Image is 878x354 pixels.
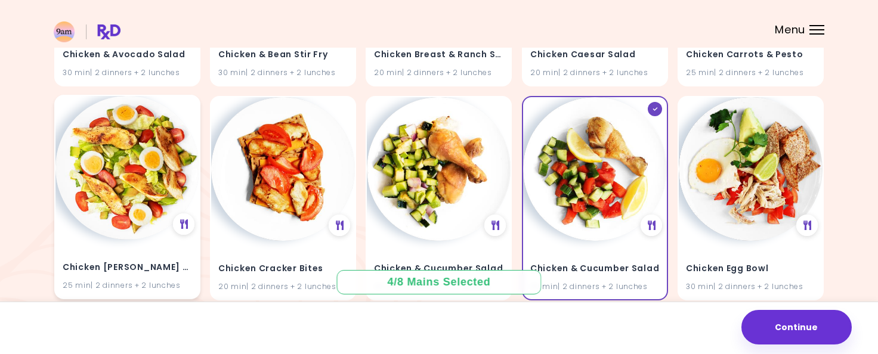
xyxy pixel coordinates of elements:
h4: Chicken Cobb Salad [63,258,192,277]
div: 30 min | 2 dinners + 2 lunches [686,281,815,292]
h4: Chicken & Cucumber Salad [530,259,660,278]
h4: Chicken & Cucumber Salad [374,259,503,278]
h4: Chicken & Avocado Salad [63,45,192,64]
div: 20 min | 2 dinners + 2 lunches [374,67,503,78]
div: See Meal Plan [329,215,350,237]
div: See Meal Plan [173,214,194,235]
h4: Chicken Breast & Ranch Sauce [374,45,503,64]
div: See Meal Plan [796,215,818,237]
div: 25 min | 2 dinners + 2 lunches [686,67,815,78]
div: See Meal Plan [485,215,506,237]
div: 30 min | 2 dinners + 2 lunches [530,281,660,292]
h4: Chicken Egg Bowl [686,259,815,278]
div: 30 min | 2 dinners + 2 lunches [218,67,348,78]
h4: Chicken Cracker Bites [218,259,348,278]
div: 30 min | 2 dinners + 2 lunches [63,67,192,78]
div: 4 / 8 Mains Selected [379,275,499,290]
div: 20 min | 2 dinners + 2 lunches [530,67,660,78]
h4: Chicken & Bean Stir Fry [218,45,348,64]
button: Continue [741,310,852,344]
h4: Chicken Caesar Salad [530,45,660,64]
div: 25 min | 2 dinners + 2 lunches [63,280,192,291]
span: Menu [775,24,805,35]
div: See Meal Plan [641,215,662,237]
div: 20 min | 2 dinners + 2 lunches [218,281,348,292]
h4: Chicken Carrots & Pesto [686,45,815,64]
img: RxDiet [54,21,120,42]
